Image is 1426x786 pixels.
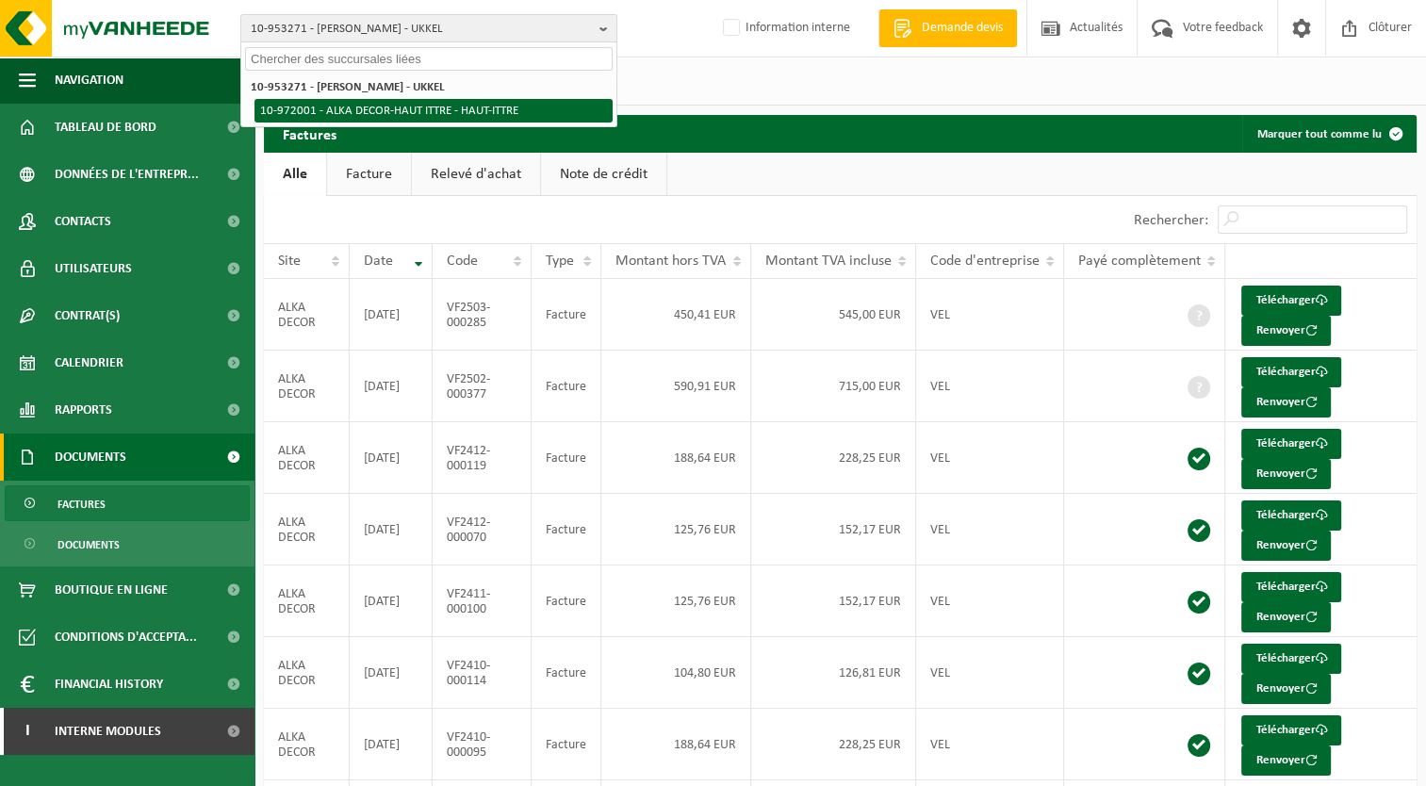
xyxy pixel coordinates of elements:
span: Type [546,254,574,269]
td: VEL [916,494,1064,565]
td: 450,41 EUR [601,279,751,351]
span: Demande devis [917,19,1008,38]
td: VF2412-000070 [433,494,532,565]
span: Documents [57,527,120,563]
td: Facture [532,422,601,494]
td: VEL [916,422,1064,494]
a: Télécharger [1241,429,1341,459]
a: Relevé d'achat [412,153,540,196]
span: Payé complètement [1078,254,1201,269]
td: ALKA DECOR [264,565,350,637]
label: Information interne [719,14,850,42]
span: Tableau de bord [55,104,156,151]
a: Télécharger [1241,572,1341,602]
a: Documents [5,526,250,562]
span: Montant hors TVA [615,254,726,269]
td: [DATE] [350,422,432,494]
td: ALKA DECOR [264,279,350,351]
span: Données de l'entrepr... [55,151,199,198]
span: Code d'entreprise [930,254,1040,269]
span: Factures [57,486,106,522]
td: 152,17 EUR [751,565,916,637]
td: VF2503-000285 [433,279,532,351]
td: ALKA DECOR [264,351,350,422]
button: Renvoyer [1241,459,1331,489]
span: Navigation [55,57,123,104]
span: Documents [55,434,126,481]
label: Rechercher: [1134,213,1208,228]
span: Interne modules [55,708,161,755]
button: 10-953271 - [PERSON_NAME] - UKKEL [240,14,617,42]
a: Télécharger [1241,644,1341,674]
td: 125,76 EUR [601,565,751,637]
td: Facture [532,709,601,780]
td: [DATE] [350,279,432,351]
td: VEL [916,279,1064,351]
span: Financial History [55,661,163,708]
button: Renvoyer [1241,745,1331,776]
button: Renvoyer [1241,387,1331,418]
span: Montant TVA incluse [765,254,892,269]
span: Contacts [55,198,111,245]
a: Note de crédit [541,153,666,196]
td: 590,91 EUR [601,351,751,422]
span: Rapports [55,386,112,434]
td: ALKA DECOR [264,637,350,709]
td: 715,00 EUR [751,351,916,422]
td: ALKA DECOR [264,709,350,780]
strong: 10-953271 - [PERSON_NAME] - UKKEL [251,81,445,93]
button: Renvoyer [1241,674,1331,704]
span: I [19,708,36,755]
td: ALKA DECOR [264,494,350,565]
li: 10-972001 - ALKA DECOR-HAUT ITTRE - HAUT-ITTRE [254,99,613,123]
a: Factures [5,485,250,521]
td: VF2502-000377 [433,351,532,422]
td: ALKA DECOR [264,422,350,494]
h2: Factures [264,115,355,152]
td: 545,00 EUR [751,279,916,351]
button: Marquer tout comme lu [1242,115,1415,153]
td: 125,76 EUR [601,494,751,565]
a: Alle [264,153,326,196]
td: VF2411-000100 [433,565,532,637]
td: [DATE] [350,637,432,709]
td: Facture [532,351,601,422]
span: Date [364,254,393,269]
button: Renvoyer [1241,602,1331,632]
a: Demande devis [878,9,1017,47]
td: VEL [916,637,1064,709]
span: Contrat(s) [55,292,120,339]
td: 188,64 EUR [601,422,751,494]
td: VF2410-000095 [433,709,532,780]
td: [DATE] [350,351,432,422]
span: Utilisateurs [55,245,132,292]
td: 126,81 EUR [751,637,916,709]
td: [DATE] [350,565,432,637]
td: Facture [532,279,601,351]
a: Télécharger [1241,715,1341,745]
span: Code [447,254,478,269]
a: Facture [327,153,411,196]
span: 10-953271 - [PERSON_NAME] - UKKEL [251,15,592,43]
td: VF2410-000114 [433,637,532,709]
input: Chercher des succursales liées [245,47,613,71]
a: Télécharger [1241,500,1341,531]
td: 152,17 EUR [751,494,916,565]
span: Boutique en ligne [55,566,168,614]
td: VEL [916,709,1064,780]
td: Facture [532,494,601,565]
td: Facture [532,637,601,709]
a: Télécharger [1241,357,1341,387]
td: 188,64 EUR [601,709,751,780]
td: [DATE] [350,709,432,780]
td: [DATE] [350,494,432,565]
a: Télécharger [1241,286,1341,316]
span: Conditions d'accepta... [55,614,197,661]
span: Calendrier [55,339,123,386]
td: VEL [916,565,1064,637]
td: VF2412-000119 [433,422,532,494]
td: 228,25 EUR [751,422,916,494]
span: Site [278,254,301,269]
button: Renvoyer [1241,531,1331,561]
td: 228,25 EUR [751,709,916,780]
